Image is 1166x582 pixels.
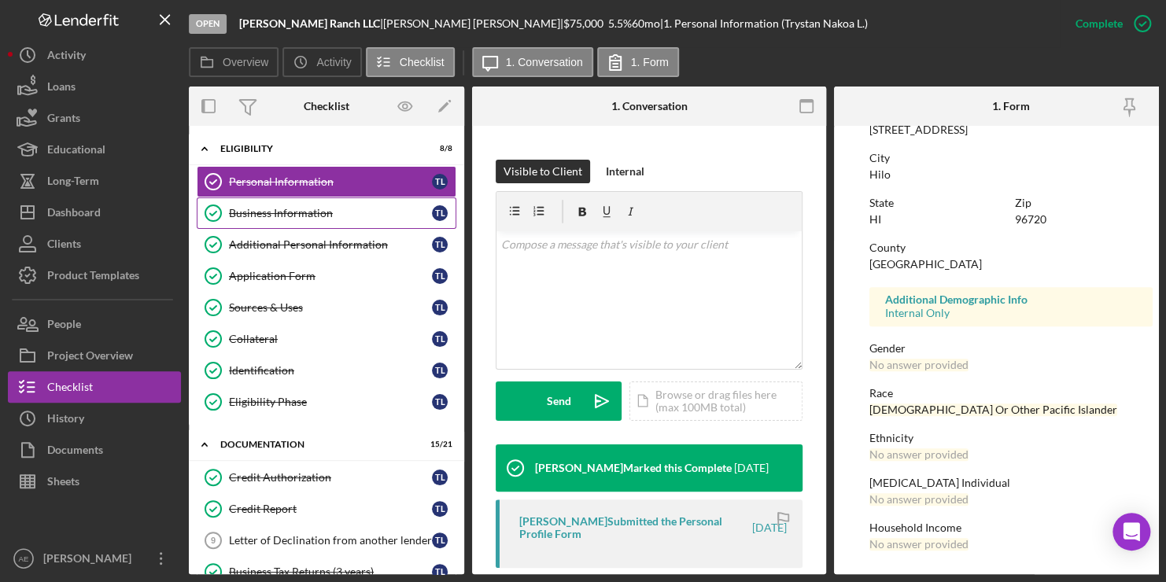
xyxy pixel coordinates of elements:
[611,100,688,112] div: 1. Conversation
[383,17,563,30] div: [PERSON_NAME] [PERSON_NAME] |
[519,515,750,540] div: [PERSON_NAME] Submitted the Personal Profile Form
[8,340,181,371] button: Project Overview
[197,323,456,355] a: CollateralTL
[47,466,79,501] div: Sheets
[229,471,432,484] div: Credit Authorization
[47,39,86,75] div: Activity
[19,554,29,563] text: AE
[8,228,181,260] button: Clients
[432,532,448,548] div: T L
[220,144,413,153] div: Eligibility
[869,538,969,551] div: No answer provided
[8,371,181,403] a: Checklist
[432,331,448,347] div: T L
[8,102,181,134] button: Grants
[869,123,968,136] div: [STREET_ADDRESS]
[229,238,432,251] div: Additional Personal Information
[547,381,571,421] div: Send
[400,56,445,68] label: Checklist
[8,403,181,434] button: History
[8,39,181,71] button: Activity
[869,387,1153,400] div: Race
[496,160,590,183] button: Visible to Client
[8,260,181,291] button: Product Templates
[211,536,216,545] tspan: 9
[432,470,448,485] div: T L
[598,160,652,183] button: Internal
[869,342,1153,355] div: Gender
[229,396,432,408] div: Eligibility Phase
[992,100,1030,112] div: 1. Form
[47,197,101,232] div: Dashboard
[220,440,413,449] div: Documentation
[8,466,181,497] button: Sheets
[869,493,969,506] div: No answer provided
[504,160,582,183] div: Visible to Client
[229,333,432,345] div: Collateral
[432,205,448,221] div: T L
[885,307,1137,319] div: Internal Only
[1076,8,1123,39] div: Complete
[8,165,181,197] a: Long-Term
[869,448,969,461] div: No answer provided
[563,17,603,30] span: $75,000
[8,71,181,102] button: Loans
[229,207,432,219] div: Business Information
[47,434,103,470] div: Documents
[8,434,181,466] button: Documents
[229,503,432,515] div: Credit Report
[432,237,448,252] div: T L
[606,160,644,183] div: Internal
[197,493,456,525] a: Credit ReportTL
[229,175,432,188] div: Personal Information
[189,47,279,77] button: Overview
[432,300,448,315] div: T L
[869,359,969,371] div: No answer provided
[239,17,380,30] b: [PERSON_NAME] Ranch LLC
[869,152,1153,164] div: City
[197,260,456,292] a: Application FormTL
[8,134,181,165] button: Educational
[869,403,1117,416] div: [DEMOGRAPHIC_DATA] Or Other Pacific Islander
[506,56,583,68] label: 1. Conversation
[1112,513,1150,551] div: Open Intercom Messenger
[8,197,181,228] button: Dashboard
[432,268,448,284] div: T L
[1015,213,1046,226] div: 96720
[197,229,456,260] a: Additional Personal InformationTL
[47,228,81,263] div: Clients
[869,432,1153,444] div: Ethnicity
[8,308,181,340] button: People
[47,260,139,295] div: Product Templates
[197,197,456,229] a: Business InformationTL
[39,543,142,578] div: [PERSON_NAME]
[752,521,787,534] time: 2025-08-27 19:36
[432,394,448,410] div: T L
[223,56,268,68] label: Overview
[885,293,1137,306] div: Additional Demographic Info
[304,100,349,112] div: Checklist
[229,565,432,578] div: Business Tax Returns (3 years)
[47,165,99,201] div: Long-Term
[869,477,1153,489] div: [MEDICAL_DATA] Individual
[432,174,448,190] div: T L
[432,564,448,580] div: T L
[432,363,448,378] div: T L
[472,47,593,77] button: 1. Conversation
[597,47,679,77] button: 1. Form
[197,292,456,323] a: Sources & UsesTL
[869,241,1153,254] div: County
[47,102,80,138] div: Grants
[1015,197,1153,209] div: Zip
[660,17,868,30] div: | 1. Personal Information (Trystan Nakoa L.)
[47,340,133,375] div: Project Overview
